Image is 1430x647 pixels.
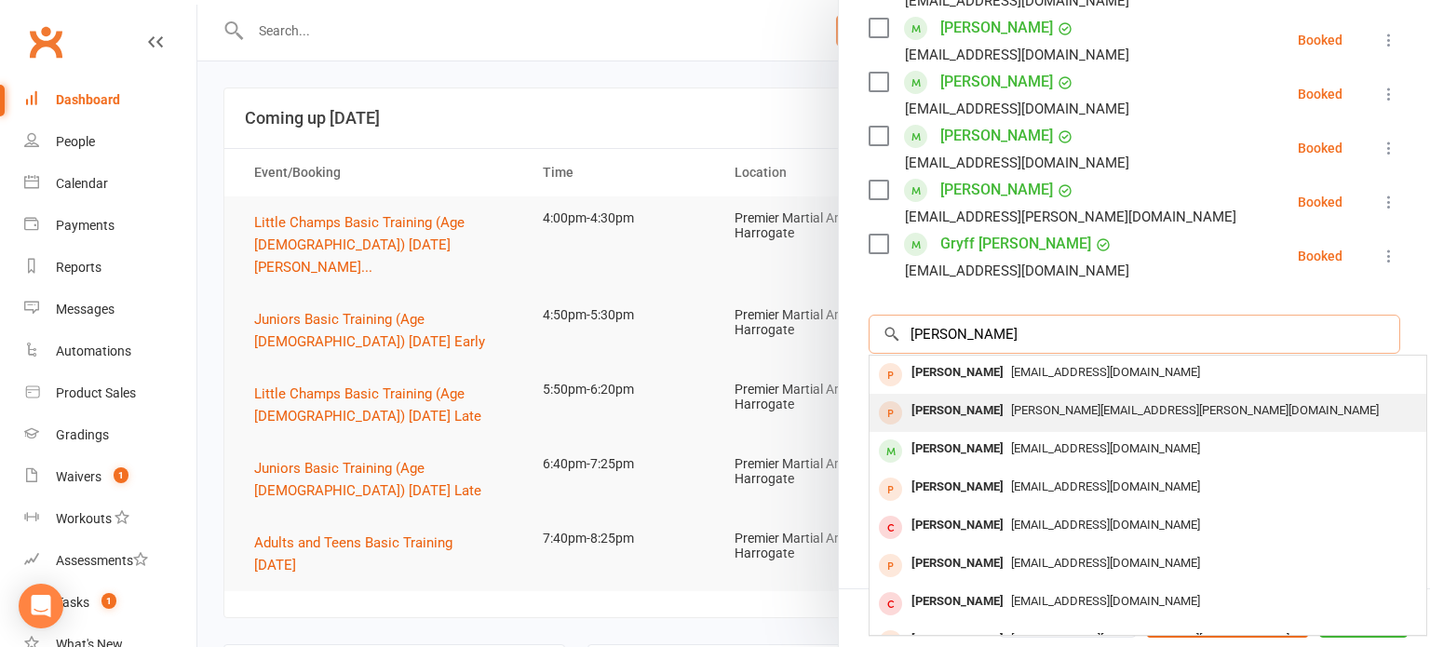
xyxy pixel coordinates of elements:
[1011,479,1200,493] span: [EMAIL_ADDRESS][DOMAIN_NAME]
[56,218,115,233] div: Payments
[24,79,196,121] a: Dashboard
[56,302,115,317] div: Messages
[879,554,902,577] div: prospect
[24,372,196,414] a: Product Sales
[1011,594,1200,608] span: [EMAIL_ADDRESS][DOMAIN_NAME]
[1011,632,1289,646] span: [PERSON_NAME][EMAIL_ADDRESS][DOMAIN_NAME]
[1298,249,1342,263] div: Booked
[904,436,1011,463] div: [PERSON_NAME]
[869,315,1400,354] input: Search to add attendees
[940,175,1053,205] a: [PERSON_NAME]
[879,516,902,539] div: member
[1298,142,1342,155] div: Booked
[101,593,116,609] span: 1
[1298,34,1342,47] div: Booked
[905,259,1129,283] div: [EMAIL_ADDRESS][DOMAIN_NAME]
[24,330,196,372] a: Automations
[56,385,136,400] div: Product Sales
[56,427,109,442] div: Gradings
[904,474,1011,501] div: [PERSON_NAME]
[1298,195,1342,209] div: Booked
[1011,556,1200,570] span: [EMAIL_ADDRESS][DOMAIN_NAME]
[879,439,902,463] div: member
[24,163,196,205] a: Calendar
[879,592,902,615] div: member
[1298,88,1342,101] div: Booked
[114,467,128,483] span: 1
[905,43,1129,67] div: [EMAIL_ADDRESS][DOMAIN_NAME]
[19,584,63,628] div: Open Intercom Messenger
[905,97,1129,121] div: [EMAIL_ADDRESS][DOMAIN_NAME]
[879,401,902,425] div: prospect
[56,595,89,610] div: Tasks
[940,13,1053,43] a: [PERSON_NAME]
[24,247,196,289] a: Reports
[904,359,1011,386] div: [PERSON_NAME]
[24,289,196,330] a: Messages
[24,121,196,163] a: People
[904,512,1011,539] div: [PERSON_NAME]
[905,205,1236,229] div: [EMAIL_ADDRESS][PERSON_NAME][DOMAIN_NAME]
[1011,441,1200,455] span: [EMAIL_ADDRESS][DOMAIN_NAME]
[24,582,196,624] a: Tasks 1
[904,588,1011,615] div: [PERSON_NAME]
[1011,365,1200,379] span: [EMAIL_ADDRESS][DOMAIN_NAME]
[24,414,196,456] a: Gradings
[24,498,196,540] a: Workouts
[940,121,1053,151] a: [PERSON_NAME]
[940,67,1053,97] a: [PERSON_NAME]
[56,134,95,149] div: People
[1011,403,1379,417] span: [PERSON_NAME][EMAIL_ADDRESS][PERSON_NAME][DOMAIN_NAME]
[56,344,131,358] div: Automations
[56,176,108,191] div: Calendar
[904,398,1011,425] div: [PERSON_NAME]
[1011,518,1200,532] span: [EMAIL_ADDRESS][DOMAIN_NAME]
[904,550,1011,577] div: [PERSON_NAME]
[56,260,101,275] div: Reports
[24,205,196,247] a: Payments
[24,540,196,582] a: Assessments
[879,478,902,501] div: prospect
[56,92,120,107] div: Dashboard
[56,469,101,484] div: Waivers
[940,229,1091,259] a: Gryff [PERSON_NAME]
[905,151,1129,175] div: [EMAIL_ADDRESS][DOMAIN_NAME]
[56,553,148,568] div: Assessments
[879,363,902,386] div: prospect
[56,511,112,526] div: Workouts
[24,456,196,498] a: Waivers 1
[22,19,69,65] a: Clubworx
